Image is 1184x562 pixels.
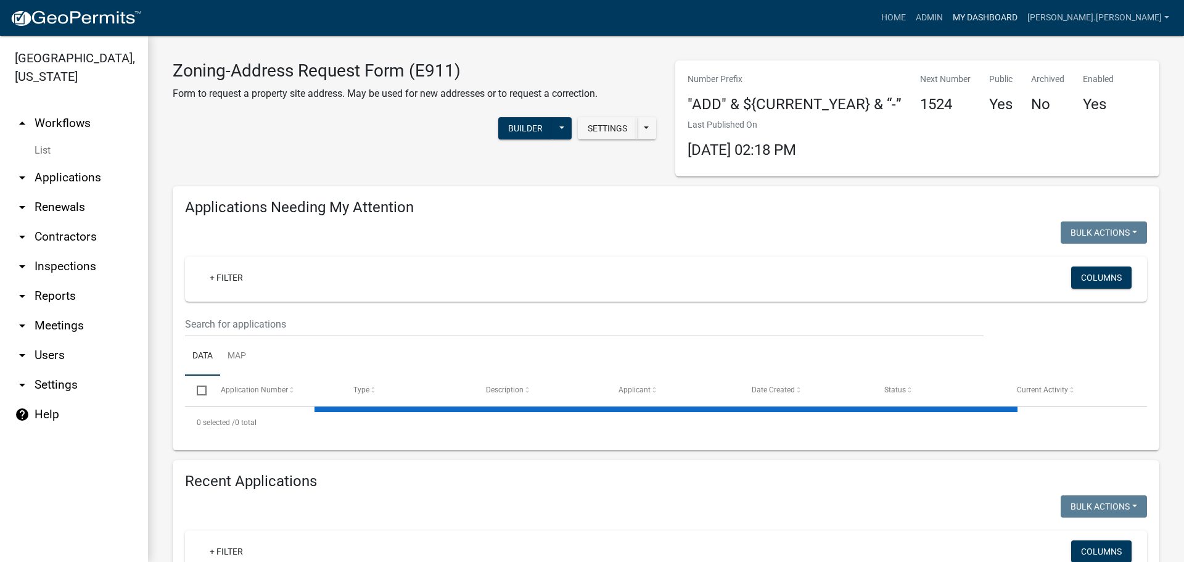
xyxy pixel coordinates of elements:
span: Date Created [752,386,795,394]
i: arrow_drop_down [15,200,30,215]
i: arrow_drop_up [15,116,30,131]
datatable-header-cell: Description [474,376,607,405]
a: Map [220,337,253,376]
span: 0 selected / [197,418,235,427]
i: arrow_drop_down [15,348,30,363]
span: Application Number [221,386,288,394]
p: Next Number [920,73,971,86]
a: + Filter [200,267,253,289]
datatable-header-cell: Status [873,376,1005,405]
span: Current Activity [1017,386,1068,394]
span: Status [884,386,906,394]
datatable-header-cell: Date Created [739,376,872,405]
h4: "ADD" & ${CURRENT_YEAR} & “-” [688,96,902,114]
p: Archived [1031,73,1064,86]
button: Columns [1071,267,1132,289]
button: Builder [498,117,553,139]
datatable-header-cell: Application Number [208,376,341,405]
datatable-header-cell: Type [342,376,474,405]
h4: No [1031,96,1064,114]
p: Enabled [1083,73,1114,86]
h4: Yes [1083,96,1114,114]
div: 0 total [185,407,1147,438]
i: arrow_drop_down [15,229,30,244]
i: arrow_drop_down [15,378,30,392]
h4: Applications Needing My Attention [185,199,1147,217]
i: arrow_drop_down [15,170,30,185]
i: arrow_drop_down [15,318,30,333]
i: arrow_drop_down [15,289,30,304]
a: Data [185,337,220,376]
datatable-header-cell: Select [185,376,208,405]
button: Bulk Actions [1061,221,1147,244]
button: Bulk Actions [1061,495,1147,518]
h4: 1524 [920,96,971,114]
i: help [15,407,30,422]
i: arrow_drop_down [15,259,30,274]
a: My Dashboard [948,6,1022,30]
h4: Recent Applications [185,473,1147,490]
span: Description [486,386,524,394]
p: Form to request a property site address. May be used for new addresses or to request a correction. [173,86,598,101]
a: Admin [911,6,948,30]
a: [PERSON_NAME].[PERSON_NAME] [1022,6,1174,30]
span: Type [353,386,369,394]
h4: Yes [989,96,1013,114]
h3: Zoning-Address Request Form (E911) [173,60,598,81]
a: Home [876,6,911,30]
button: Settings [578,117,637,139]
span: Applicant [619,386,651,394]
span: [DATE] 02:18 PM [688,141,796,159]
datatable-header-cell: Applicant [607,376,739,405]
datatable-header-cell: Current Activity [1005,376,1138,405]
p: Public [989,73,1013,86]
input: Search for applications [185,312,984,337]
p: Number Prefix [688,73,902,86]
p: Last Published On [688,118,796,131]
